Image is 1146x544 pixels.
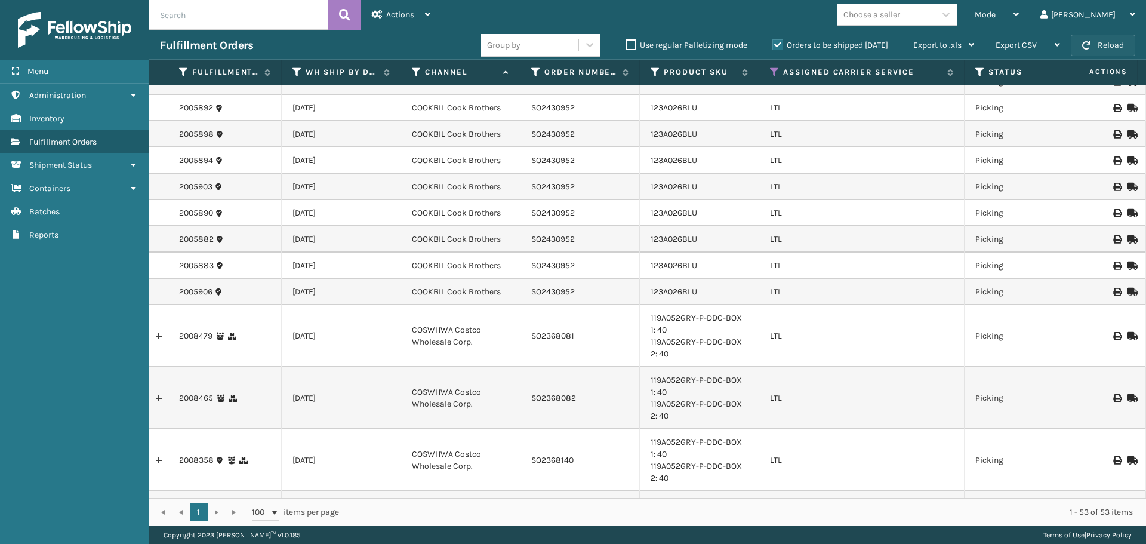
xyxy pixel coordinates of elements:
td: LTL [759,147,965,174]
td: Picking [965,253,1084,279]
td: LTL [759,200,965,226]
i: Mark as Shipped [1127,183,1135,191]
td: SO2430952 [520,226,640,253]
a: 1 [190,503,208,521]
td: LTL [759,121,965,147]
td: Picking [965,305,1084,367]
td: [DATE] [282,279,401,305]
td: Picking [965,174,1084,200]
td: SO2368140 [520,429,640,491]
div: Group by [487,39,520,51]
i: Mark as Shipped [1127,288,1135,296]
i: Mark as Shipped [1127,235,1135,244]
a: 123A026BLU [651,182,697,192]
a: 119A052GRY-P-DDC-BOX 1: 40 [651,375,742,397]
label: Channel [425,67,497,78]
td: LTL [759,429,965,491]
a: 2008358 [179,454,214,466]
td: [DATE] [282,305,401,367]
a: 2008465 [179,392,213,404]
i: Mark as Shipped [1127,156,1135,165]
td: [DATE] [282,200,401,226]
td: LTL [759,226,965,253]
a: 119A052GRY-P-DDC-BOX 1: 40 [651,313,742,335]
div: | [1043,526,1132,544]
td: COOKBIL Cook Brothers [401,95,520,121]
td: COOKBIL Cook Brothers [401,279,520,305]
a: 123A026BLU [651,287,697,297]
a: 119A052GRY-P-DDC-BOX 2: 40 [651,399,742,421]
i: Mark as Shipped [1127,104,1135,112]
i: Print BOL [1113,156,1120,165]
td: SO2430952 [520,95,640,121]
td: COOKBIL Cook Brothers [401,200,520,226]
td: [DATE] [282,367,401,429]
div: 1 - 53 of 53 items [356,506,1133,518]
a: 2005890 [179,207,213,219]
td: SO2368082 [520,367,640,429]
td: LTL [759,253,965,279]
a: 123A026BLU [651,208,697,218]
a: 119A052GRY-P-DDC-BOX 2: 40 [651,337,742,359]
td: [DATE] [282,429,401,491]
td: COOKBIL Cook Brothers [401,147,520,174]
a: 123A026BLU [651,234,697,244]
a: 2005894 [179,155,213,167]
td: SO2430952 [520,174,640,200]
span: Administration [29,90,86,100]
span: Mode [975,10,996,20]
span: Menu [27,66,48,76]
td: Picking [965,367,1084,429]
a: Terms of Use [1043,531,1085,539]
label: Fulfillment Order Id [192,67,258,78]
label: Use regular Palletizing mode [626,40,747,50]
label: Order Number [544,67,617,78]
h3: Fulfillment Orders [160,38,253,53]
span: Fulfillment Orders [29,137,97,147]
span: 100 [252,506,270,518]
i: Print BOL [1113,332,1120,340]
a: 2008479 [179,330,212,342]
td: [DATE] [282,121,401,147]
a: 2005898 [179,128,214,140]
a: 2005903 [179,181,212,193]
span: Containers [29,183,70,193]
span: Actions [1052,62,1135,82]
td: SO2430952 [520,200,640,226]
i: Print BOL [1113,456,1120,465]
a: 2005882 [179,233,214,245]
td: [DATE] [282,253,401,279]
a: 123A026BLU [651,129,697,139]
i: Mark as Shipped [1127,130,1135,139]
span: Export to .xls [913,40,962,50]
td: COOKBIL Cook Brothers [401,253,520,279]
td: Picking [965,121,1084,147]
span: Export CSV [996,40,1037,50]
i: Print BOL [1113,130,1120,139]
td: [DATE] [282,147,401,174]
i: Print BOL [1113,394,1120,402]
a: 123A026BLU [651,155,697,165]
i: Mark as Shipped [1127,209,1135,217]
td: Picking [965,200,1084,226]
a: Privacy Policy [1086,531,1132,539]
span: Batches [29,207,60,217]
a: 2005906 [179,286,212,298]
label: Product SKU [664,67,736,78]
a: 2005892 [179,102,213,114]
i: Mark as Shipped [1127,394,1135,402]
span: Actions [386,10,414,20]
img: logo [18,12,131,48]
td: LTL [759,95,965,121]
td: COOKBIL Cook Brothers [401,226,520,253]
i: Print BOL [1113,235,1120,244]
td: SO2368081 [520,305,640,367]
a: 119A052GRY-P-DDC-BOX 1: 40 [651,437,742,459]
i: Mark as Shipped [1127,456,1135,465]
div: Choose a seller [843,8,900,21]
button: Reload [1071,35,1135,56]
i: Print BOL [1113,262,1120,270]
i: Print BOL [1113,104,1120,112]
td: Picking [965,429,1084,491]
p: Copyright 2023 [PERSON_NAME]™ v 1.0.185 [164,526,301,544]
